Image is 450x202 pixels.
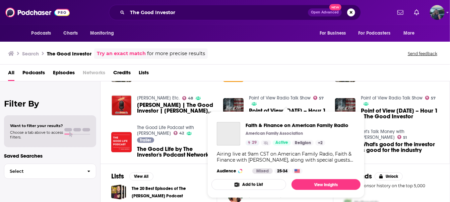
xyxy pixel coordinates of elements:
span: Choose a tab above to access filters. [10,130,63,139]
a: 57 [313,96,324,100]
span: Trailer [140,138,151,142]
span: 51 [403,136,407,139]
button: Show profile menu [430,5,445,20]
span: 29 [252,139,257,146]
span: Logged in as kelli0108 [430,5,445,20]
img: User Profile [430,5,445,20]
img: Robin John | The Good Investor | Steve Brown, Etc. [111,95,132,116]
a: 42 [174,131,184,135]
a: The Good Life by The Investor's Podcast Network [137,146,215,158]
span: Podcasts [31,29,51,38]
a: Faith & Finance on American Family Radio [217,122,240,146]
span: 57 [431,97,436,100]
span: 42 [179,132,184,135]
button: open menu [85,27,123,40]
a: Religion [292,140,314,146]
span: Want to filter your results? [10,123,63,128]
div: Search podcasts, credits, & more... [109,5,361,20]
a: The Good Life Podcast with Sean Murray [137,125,194,136]
a: 29 [246,140,259,146]
a: Active [273,140,291,146]
a: Point of View August 11, 2025 – Hour 1 : The Good Investor [361,108,439,119]
button: Unlock [375,172,403,180]
span: 48 [188,97,193,100]
h2: Lists [111,172,124,180]
button: View All [129,172,153,180]
a: Podcasts [22,67,45,81]
a: View Insights [292,179,361,190]
span: Monitoring [90,29,114,38]
a: Charts [59,27,82,40]
h3: Audience [217,168,247,174]
a: Show notifications dropdown [411,7,422,18]
a: Lists [139,67,149,81]
span: [PERSON_NAME] | The Good Investor | [PERSON_NAME], Etc. [137,102,215,114]
a: Point of View Radio Talk Show [361,95,423,101]
span: Networks [83,67,105,81]
a: 51 [397,135,407,139]
a: Episodes [53,67,75,81]
button: Add to List [211,179,286,190]
a: Let's Talk Money with Monika Halan [361,129,404,140]
span: More [403,29,415,38]
span: New [329,4,341,10]
input: Search podcasts, credits, & more... [127,7,308,18]
span: Select [4,169,82,173]
button: Open AdvancedNew [308,8,342,16]
h2: Filter By [4,99,96,109]
p: American Family Association [246,131,303,136]
span: 57 [319,97,324,100]
p: Access sponsor history on the top 5,000 podcasts. [344,183,439,193]
a: 57 [425,96,436,100]
button: Select [4,164,96,179]
a: All [8,67,14,81]
a: +2 [315,140,325,146]
a: ListsView All [111,172,153,180]
a: Credits [113,67,131,81]
button: open menu [354,27,400,40]
a: Point of View Radio Talk Show [249,95,311,101]
a: Try an exact match [97,50,146,57]
a: What's good for the investor is good for the industry [361,142,439,153]
span: Point of View [DATE] – Hour 1 : The Good Investor [361,108,439,119]
span: Open Advanced [311,11,339,14]
p: Saved Searches [4,153,96,159]
span: Charts [64,29,78,38]
span: For Business [320,29,346,38]
span: Active [275,139,288,146]
div: Airing live at 9am CST on American Family Radio, Faith & Finance with [PERSON_NAME], along with s... [217,151,355,163]
a: Steve Brown Etc. [137,95,180,101]
div: Mixed [252,168,273,174]
img: Point of View August 11, 2025 – Hour 1 : The Good Investor [223,98,244,119]
button: open menu [315,27,355,40]
a: The 20 Best Episodes of The Tim Ferriss Podcast [111,185,126,200]
a: The 20 Best Episodes of The [PERSON_NAME] Podcast [132,185,206,200]
div: 25-34 [274,168,290,174]
a: 48 [182,96,193,100]
span: For Podcasters [359,29,391,38]
button: Send feedback [406,51,439,56]
h3: The Good Investor [47,50,91,57]
img: Podchaser - Follow, Share and Rate Podcasts [5,6,70,19]
button: open menu [27,27,60,40]
a: Show notifications dropdown [395,7,406,18]
h3: Search [22,50,39,57]
span: for more precise results [147,50,205,57]
img: The Good Life by The Investor's Podcast Network [111,132,132,153]
a: Faith & Finance on American Family Radio [246,122,348,128]
img: Point of View August 11, 2025 – Hour 1 : The Good Investor [335,98,356,119]
button: open menu [399,27,423,40]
